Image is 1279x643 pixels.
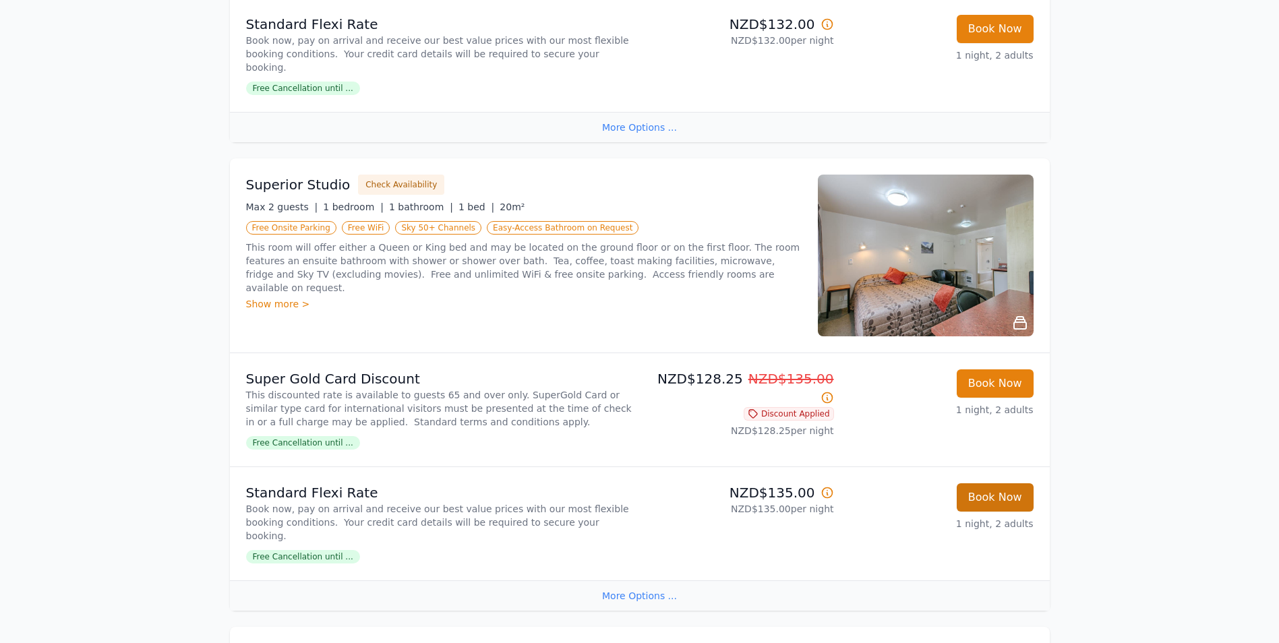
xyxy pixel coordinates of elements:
[230,580,1050,611] div: More Options ...
[487,221,638,235] span: Easy-Access Bathroom on Request
[957,483,1034,512] button: Book Now
[645,424,834,437] p: NZD$128.25 per night
[246,388,634,429] p: This discounted rate is available to guests 65 and over only. SuperGold Card or similar type card...
[957,15,1034,43] button: Book Now
[645,369,834,407] p: NZD$128.25
[645,15,834,34] p: NZD$132.00
[744,407,834,421] span: Discount Applied
[845,403,1034,417] p: 1 night, 2 adults
[246,436,360,450] span: Free Cancellation until ...
[845,517,1034,530] p: 1 night, 2 adults
[246,82,360,95] span: Free Cancellation until ...
[246,550,360,563] span: Free Cancellation until ...
[845,49,1034,62] p: 1 night, 2 adults
[395,221,481,235] span: Sky 50+ Channels
[458,202,494,212] span: 1 bed |
[246,221,336,235] span: Free Onsite Parking
[230,112,1050,142] div: More Options ...
[748,371,834,387] span: NZD$135.00
[246,297,802,311] div: Show more >
[246,502,634,543] p: Book now, pay on arrival and receive our best value prices with our most flexible booking conditi...
[358,175,444,195] button: Check Availability
[645,502,834,516] p: NZD$135.00 per night
[246,34,634,74] p: Book now, pay on arrival and receive our best value prices with our most flexible booking conditi...
[500,202,525,212] span: 20m²
[246,202,318,212] span: Max 2 guests |
[389,202,453,212] span: 1 bathroom |
[957,369,1034,398] button: Book Now
[246,175,351,194] h3: Superior Studio
[645,34,834,47] p: NZD$132.00 per night
[246,369,634,388] p: Super Gold Card Discount
[246,241,802,295] p: This room will offer either a Queen or King bed and may be located on the ground floor or on the ...
[246,15,634,34] p: Standard Flexi Rate
[645,483,834,502] p: NZD$135.00
[342,221,390,235] span: Free WiFi
[323,202,384,212] span: 1 bedroom |
[246,483,634,502] p: Standard Flexi Rate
